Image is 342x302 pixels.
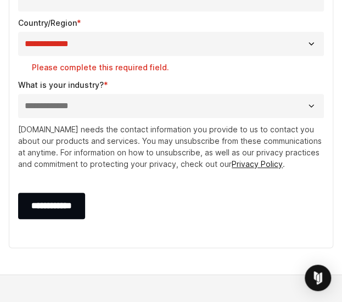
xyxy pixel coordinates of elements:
[305,265,331,291] div: Open Intercom Messenger
[18,124,324,170] p: [DOMAIN_NAME] needs the contact information you provide to us to contact you about our products a...
[32,62,324,73] label: Please complete this required field.
[18,18,77,27] span: Country/Region
[18,80,104,90] span: What is your industry?
[232,159,283,169] a: Privacy Policy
